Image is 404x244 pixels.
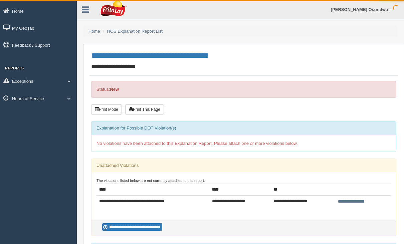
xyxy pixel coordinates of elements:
[96,179,205,183] small: The violations listed below are not currently attached to this report:
[91,81,396,98] div: Status:
[107,29,163,34] a: HOS Explanation Report List
[88,29,100,34] a: Home
[91,104,122,114] button: Print Mode
[91,159,396,172] div: Unattached Violations
[110,87,119,92] strong: New
[91,121,396,135] div: Explanation for Possible DOT Violation(s)
[96,141,298,146] span: No violations have been attached to this Explanation Report. Please attach one or more violations...
[125,104,164,114] button: Print This Page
